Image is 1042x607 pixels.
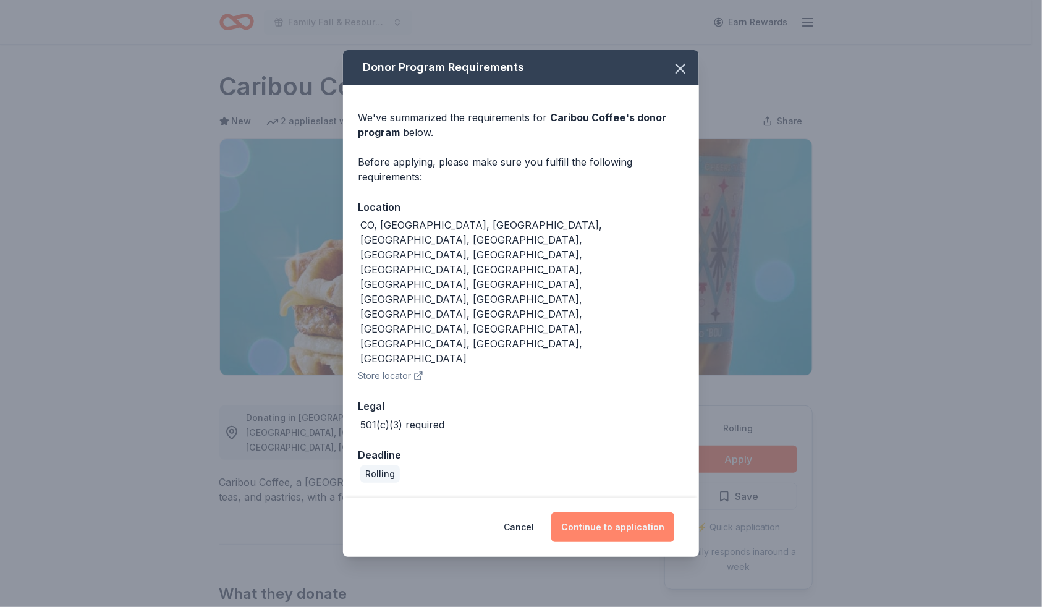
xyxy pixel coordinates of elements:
div: Before applying, please make sure you fulfill the following requirements: [358,155,684,184]
div: 501(c)(3) required [360,417,444,432]
button: Store locator [358,368,423,383]
button: Continue to application [551,512,674,542]
button: Cancel [504,512,534,542]
div: Location [358,199,684,215]
div: Deadline [358,447,684,463]
div: Donor Program Requirements [343,50,699,85]
div: Rolling [360,465,400,483]
div: Legal [358,398,684,414]
div: CO, [GEOGRAPHIC_DATA], [GEOGRAPHIC_DATA], [GEOGRAPHIC_DATA], [GEOGRAPHIC_DATA], [GEOGRAPHIC_DATA]... [360,218,684,366]
div: We've summarized the requirements for below. [358,110,684,140]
